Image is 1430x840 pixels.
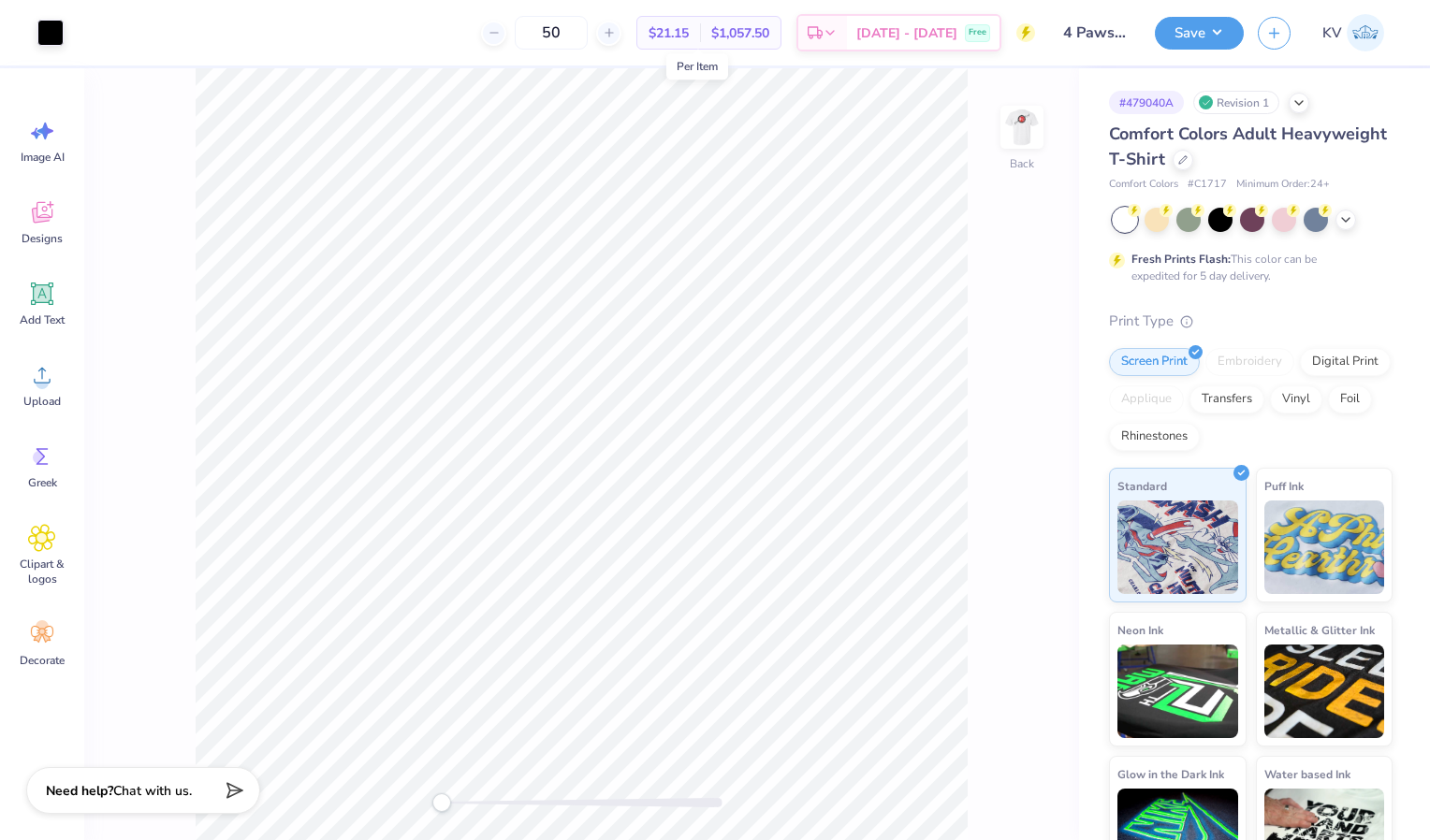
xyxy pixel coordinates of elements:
[515,16,588,50] input: – –
[1117,500,1238,594] img: Standard
[1117,476,1167,496] span: Standard
[1314,14,1393,51] a: KV
[1109,123,1387,170] span: Comfort Colors Adult Heavyweight T-Shirt
[1003,109,1041,146] img: Back
[1109,177,1178,193] span: Comfort Colors
[1328,385,1372,413] div: Foil
[23,394,61,409] span: Upload
[113,782,192,800] span: Chat with us.
[1010,155,1034,172] div: Back
[1188,177,1227,193] span: # C1717
[1264,500,1385,594] img: Puff Ink
[21,150,65,165] span: Image AI
[1155,17,1244,50] button: Save
[666,53,728,80] div: Per Item
[1109,91,1184,114] div: # 479040A
[711,23,769,43] span: $1,057.50
[1193,91,1279,114] div: Revision 1
[1322,22,1342,44] span: KV
[1109,423,1200,451] div: Rhinestones
[1347,14,1384,51] img: Kylie Velkoff
[28,475,57,490] span: Greek
[1049,14,1141,51] input: Untitled Design
[1109,348,1200,376] div: Screen Print
[1236,177,1330,193] span: Minimum Order: 24 +
[1117,764,1224,784] span: Glow in the Dark Ink
[1264,764,1350,784] span: Water based Ink
[856,23,957,43] span: [DATE] - [DATE]
[969,26,986,39] span: Free
[1264,620,1375,640] span: Metallic & Glitter Ink
[20,312,65,327] span: Add Text
[1300,348,1391,376] div: Digital Print
[1131,252,1231,267] strong: Fresh Prints Flash:
[1189,385,1264,413] div: Transfers
[1264,644,1385,738] img: Metallic & Glitter Ink
[1109,385,1184,413] div: Applique
[1117,620,1163,640] span: Neon Ink
[1264,476,1304,496] span: Puff Ink
[1117,644,1238,738] img: Neon Ink
[22,231,63,246] span: Designs
[1205,348,1294,376] div: Embroidery
[11,557,73,587] span: Clipart & logos
[1109,311,1393,332] div: Print Type
[20,653,65,668] span: Decorate
[1131,251,1362,284] div: This color can be expedited for 5 day delivery.
[46,782,113,800] strong: Need help?
[649,23,689,43] span: $21.15
[1270,385,1322,413] div: Vinyl
[432,793,451,812] div: Accessibility label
